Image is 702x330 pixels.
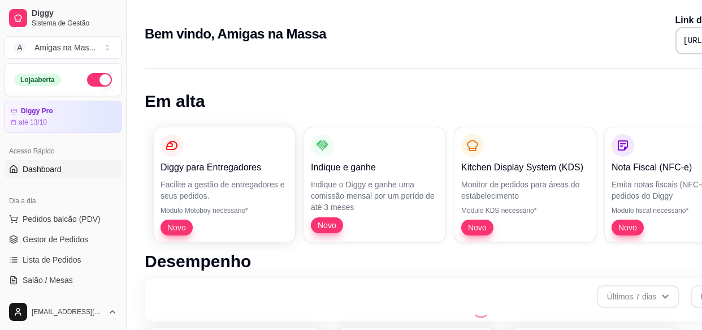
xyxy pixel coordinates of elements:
span: Salão / Mesas [23,275,73,286]
span: Novo [463,222,491,233]
article: Diggy Pro [21,107,53,115]
span: Novo [163,222,190,233]
span: Novo [313,220,341,231]
button: Kitchen Display System (KDS)Monitor de pedidos para áreas do estabelecimentoMódulo KDS necessário... [454,127,596,242]
span: Diggy [32,8,117,19]
div: Loja aberta [14,74,61,86]
span: A [14,42,25,53]
a: Diggy Proaté 13/10 [5,101,122,133]
p: Indique o Diggy e ganhe uma comissão mensal por um perído de até 3 meses [311,179,439,213]
p: Monitor de pedidos para áreas do estabelecimento [461,179,589,202]
span: Gestor de Pedidos [23,234,88,245]
span: Sistema de Gestão [32,19,117,28]
a: Gestor de Pedidos [5,230,122,248]
span: Lista de Pedidos [23,254,81,265]
h2: Bem vindo, Amigas na Massa [145,25,326,43]
button: Select a team [5,36,122,59]
span: Novo [614,222,642,233]
div: Dia a dia [5,192,122,210]
span: Dashboard [23,164,62,175]
p: Indique e ganhe [311,161,439,174]
div: Amigas na Mas ... [34,42,96,53]
p: Módulo KDS necessário* [461,206,589,215]
div: Loading [472,300,490,318]
span: Pedidos balcão (PDV) [23,213,101,225]
p: Módulo Motoboy necessário* [161,206,288,215]
button: Indique e ganheIndique o Diggy e ganhe uma comissão mensal por um perído de até 3 mesesNovo [304,127,445,242]
button: Diggy para EntregadoresFacilite a gestão de entregadores e seus pedidos.Módulo Motoboy necessário... [154,127,295,242]
p: Diggy para Entregadores [161,161,288,174]
span: [EMAIL_ADDRESS][DOMAIN_NAME] [32,307,103,316]
button: Últimos 7 dias [597,285,679,308]
button: Alterar Status [87,73,112,87]
button: Pedidos balcão (PDV) [5,210,122,228]
article: até 13/10 [19,118,47,127]
div: Acesso Rápido [5,142,122,160]
a: Lista de Pedidos [5,251,122,269]
a: Salão / Mesas [5,271,122,289]
a: Diggy Botnovo [5,292,122,310]
button: [EMAIL_ADDRESS][DOMAIN_NAME] [5,298,122,325]
a: DiggySistema de Gestão [5,5,122,32]
p: Kitchen Display System (KDS) [461,161,589,174]
p: Facilite a gestão de entregadores e seus pedidos. [161,179,288,202]
a: Dashboard [5,160,122,178]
